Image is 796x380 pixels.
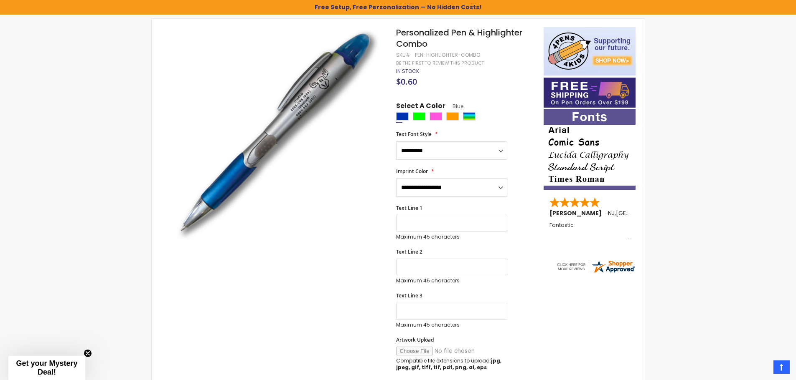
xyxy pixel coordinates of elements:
span: - , [605,209,677,217]
span: Text Line 2 [396,248,422,255]
p: Compatible file extensions to upload: [396,357,507,371]
a: Be the first to review this product [396,60,484,66]
p: Maximum 45 characters [396,277,507,284]
span: Artwork Upload [396,336,434,343]
div: Lime Green [413,112,425,121]
span: Imprint Color [396,168,428,175]
p: Maximum 45 characters [396,234,507,240]
img: 4pens 4 kids [544,27,636,75]
div: Orange [446,112,459,121]
strong: jpg, jpeg, gif, tiff, tif, pdf, png, ai, eps [396,357,501,371]
img: font-personalization-examples [544,109,636,190]
div: Fantastic [549,222,631,240]
img: Free shipping on orders over $199 [544,78,636,108]
iframe: Google Customer Reviews [727,357,796,380]
span: Text Line 1 [396,204,422,211]
div: Pink [430,112,442,121]
p: Maximum 45 characters [396,322,507,328]
span: $0.60 [396,76,417,87]
span: [PERSON_NAME] [549,209,605,217]
a: 4pens.com certificate URL [556,269,636,276]
span: Text Font Style [396,131,432,138]
span: Text Line 3 [396,292,422,299]
span: [GEOGRAPHIC_DATA] [616,209,677,217]
span: Personalized Pen & Highlighter Combo [396,27,522,50]
span: NJ [608,209,615,217]
div: Get your Mystery Deal!Close teaser [8,356,85,380]
div: Blue [396,112,409,121]
strong: SKU [396,51,412,58]
div: Assorted [463,112,476,121]
div: Availability [396,68,419,75]
span: In stock [396,68,419,75]
span: Get your Mystery Deal! [16,359,77,376]
button: Close teaser [84,349,92,357]
span: Blue [445,103,463,110]
img: blue-pen-highlighter-combo_1.jpg [168,26,385,243]
div: PEN-HIGHLIGHTER-COMBO [415,52,480,58]
span: Select A Color [396,101,445,113]
img: 4pens.com widget logo [556,259,636,274]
